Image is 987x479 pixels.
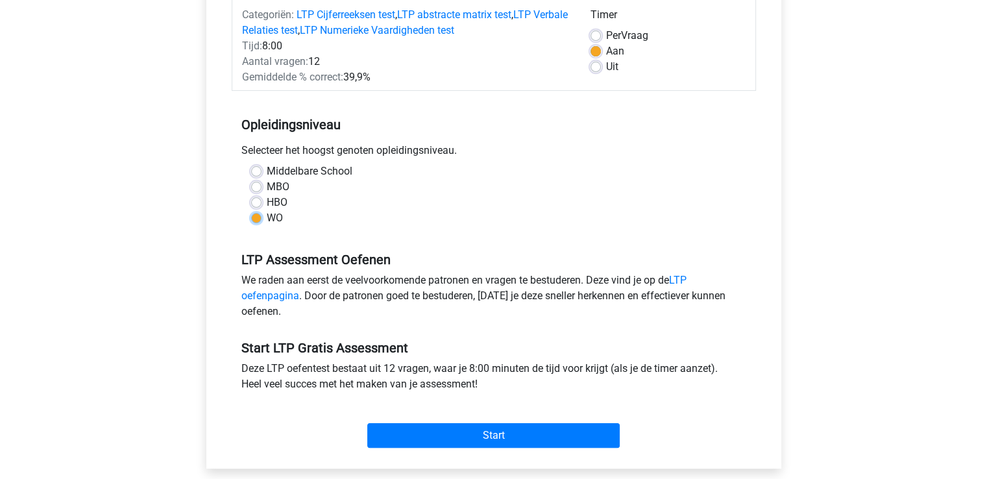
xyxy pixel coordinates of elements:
a: LTP abstracte matrix test [397,8,511,21]
div: Timer [591,7,746,28]
div: , , , [232,7,581,38]
a: LTP Cijferreeksen test [297,8,395,21]
div: Selecteer het hoogst genoten opleidingsniveau. [232,143,756,164]
label: Uit [606,59,618,75]
label: Aan [606,43,624,59]
span: Per [606,29,621,42]
label: WO [267,210,283,226]
label: Vraag [606,28,648,43]
span: Categoriën: [242,8,294,21]
a: LTP Numerieke Vaardigheden test [300,24,454,36]
div: Deze LTP oefentest bestaat uit 12 vragen, waar je 8:00 minuten de tijd voor krijgt (als je de tim... [232,361,756,397]
div: 12 [232,54,581,69]
div: 8:00 [232,38,581,54]
label: Middelbare School [267,164,352,179]
span: Tijd: [242,40,262,52]
span: Aantal vragen: [242,55,308,68]
div: 39,9% [232,69,581,85]
div: We raden aan eerst de veelvoorkomende patronen en vragen te bestuderen. Deze vind je op de . Door... [232,273,756,325]
input: Start [367,423,620,448]
h5: Opleidingsniveau [241,112,746,138]
h5: LTP Assessment Oefenen [241,252,746,267]
h5: Start LTP Gratis Assessment [241,340,746,356]
span: Gemiddelde % correct: [242,71,343,83]
label: MBO [267,179,289,195]
label: HBO [267,195,287,210]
